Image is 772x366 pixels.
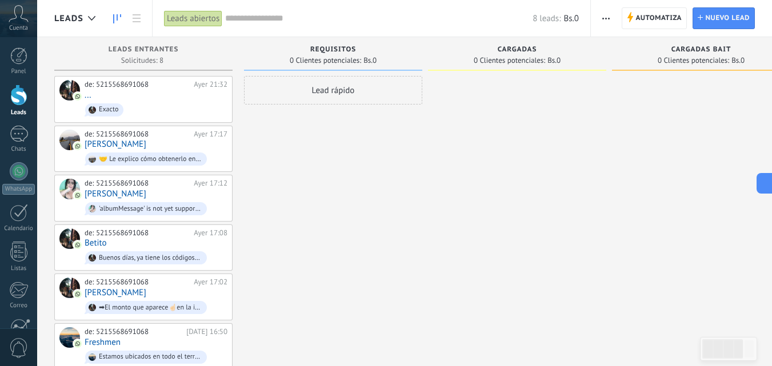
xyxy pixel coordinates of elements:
[2,109,35,116] div: Leads
[74,191,82,199] img: com.amocrm.amocrmwa.svg
[547,57,561,64] span: Bs.0
[635,8,682,29] span: Automatiza
[363,57,377,64] span: Bs.0
[85,228,190,238] div: de: 5215568691068
[194,130,227,139] div: Ayer 17:17
[85,80,190,89] div: de: 5215568691068
[99,106,118,114] div: Exacto
[2,225,35,232] div: Calendario
[194,80,227,89] div: Ayer 21:32
[74,340,82,348] img: com.amocrm.amocrmwa.svg
[250,46,417,55] div: requisitos
[290,57,361,64] span: 0 Clientes potenciales:
[85,139,146,149] a: [PERSON_NAME]
[109,46,179,54] span: Leads Entrantes
[85,238,106,248] a: Betito
[59,130,80,150] div: Cleotilde Cruz Pérez
[194,277,227,287] div: Ayer 17:02
[99,304,202,312] div: ➡El monto que aparece☝🏻en la imagen es el precio que pagará cada mes por el equipo en un plazo de...
[99,205,202,213] div: 'albumMessage' is not yet supported. Use your device to view this message.
[59,228,80,249] div: Betito
[74,241,82,249] img: com.amocrm.amocrmwa.svg
[85,90,91,100] a: ...
[2,265,35,272] div: Listas
[731,57,745,64] span: Bs.0
[85,288,146,297] a: [PERSON_NAME]
[59,277,80,298] div: Vicky
[434,46,601,55] div: cargadas
[85,337,121,347] a: Freshmen
[244,76,422,104] div: Lead rápido
[2,184,35,195] div: WhatsApp
[658,57,729,64] span: 0 Clientes potenciales:
[2,68,35,75] div: Panel
[498,46,537,54] span: cargadas
[85,327,182,336] div: de: 5215568691068
[693,7,755,29] a: Nuevo lead
[164,10,222,27] div: Leads abiertos
[74,92,82,100] img: com.amocrm.amocrmwa.svg
[99,353,202,361] div: Estamos ubicados en todo el territorio nacional
[99,254,202,262] div: Buenos días, ya tiene los códigos NIP?
[74,290,82,298] img: com.amocrm.amocrmwa.svg
[60,46,227,55] div: Leads Entrantes
[622,7,687,29] a: Automatiza
[2,146,35,153] div: Chats
[85,277,190,287] div: de: 5215568691068
[85,189,146,199] a: [PERSON_NAME]
[563,13,578,24] span: Bs.0
[59,327,80,348] div: Freshmen
[54,13,83,24] span: Leads
[121,57,163,64] span: Solicitudes: 8
[194,228,227,238] div: Ayer 17:08
[74,142,82,150] img: com.amocrm.amocrmwa.svg
[474,57,545,64] span: 0 Clientes potenciales:
[99,155,202,163] div: 🤝 Le explico cómo obtenerlo en 24 horas. Para seguir con su registro debemos llenar la solicitud ...
[85,179,190,188] div: de: 5215568691068
[186,327,227,336] div: [DATE] 16:50
[59,179,80,199] div: Eliza
[705,8,750,29] span: Nuevo lead
[2,302,35,309] div: Correo
[9,25,28,32] span: Cuenta
[194,179,227,188] div: Ayer 17:12
[310,46,356,54] span: requisitos
[85,130,190,139] div: de: 5215568691068
[671,46,731,54] span: cargadas bait
[533,13,561,24] span: 8 leads:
